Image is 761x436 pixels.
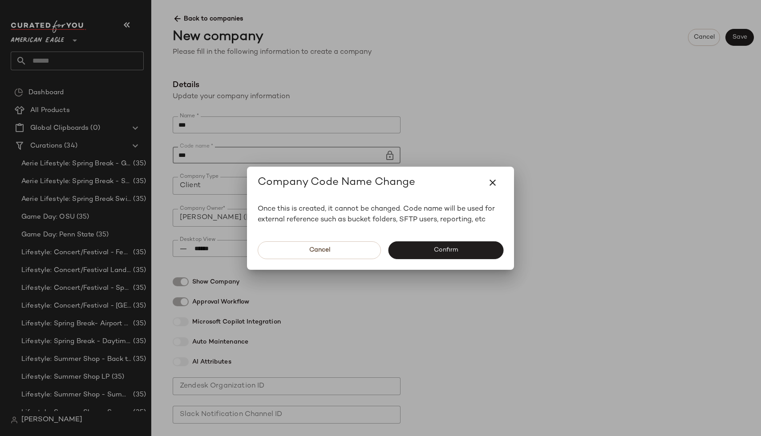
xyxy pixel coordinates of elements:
button: Confirm [388,241,503,259]
span: Confirm [433,247,458,254]
div: Company Code Name Change [258,176,415,190]
span: Once this is created, it cannot be changed. Code name will be used for external reference such as... [258,204,503,225]
button: Cancel [258,241,381,259]
span: Cancel [308,247,330,254]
